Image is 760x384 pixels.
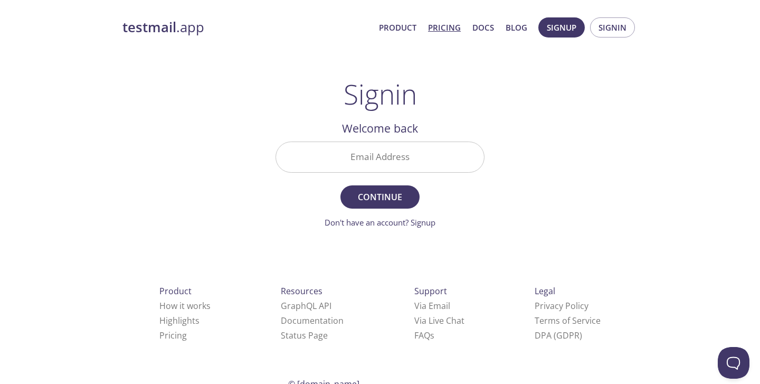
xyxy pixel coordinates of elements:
[159,330,187,341] a: Pricing
[325,217,435,228] a: Don't have an account? Signup
[598,21,626,34] span: Signin
[122,18,176,36] strong: testmail
[159,285,192,297] span: Product
[281,315,344,326] a: Documentation
[506,21,527,34] a: Blog
[535,285,555,297] span: Legal
[535,315,601,326] a: Terms of Service
[159,300,211,312] a: How it works
[472,21,494,34] a: Docs
[718,347,749,379] iframe: Help Scout Beacon - Open
[414,330,434,341] a: FAQ
[414,285,447,297] span: Support
[535,300,588,312] a: Privacy Policy
[275,119,484,137] h2: Welcome back
[344,78,417,110] h1: Signin
[414,300,450,312] a: Via Email
[538,17,585,38] button: Signup
[340,185,420,209] button: Continue
[122,18,370,36] a: testmail.app
[414,315,464,326] a: Via Live Chat
[379,21,416,34] a: Product
[281,285,322,297] span: Resources
[430,330,434,341] span: s
[547,21,576,34] span: Signup
[535,330,582,341] a: DPA (GDPR)
[428,21,461,34] a: Pricing
[590,17,635,38] button: Signin
[352,190,408,204] span: Continue
[159,315,199,326] a: Highlights
[281,300,331,312] a: GraphQL API
[281,330,328,341] a: Status Page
